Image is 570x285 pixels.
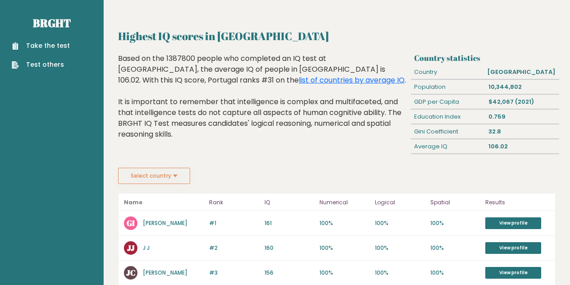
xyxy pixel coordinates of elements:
[411,95,485,109] div: GDP per Capita
[375,269,425,277] p: 100%
[319,269,369,277] p: 100%
[12,60,70,69] a: Test others
[209,197,259,208] p: Rank
[485,80,559,94] div: 10,344,802
[411,139,485,154] div: Average IQ
[485,217,541,229] a: View profile
[430,197,480,208] p: Spatial
[485,110,559,124] div: 0.759
[319,197,369,208] p: Numerical
[143,244,150,252] a: J J
[411,80,485,94] div: Population
[411,124,485,139] div: Gini Coefficient
[411,65,484,79] div: Country
[127,218,135,228] text: GI
[127,243,135,253] text: JJ
[414,53,556,63] h3: Country statistics
[430,219,480,227] p: 100%
[264,197,315,208] p: IQ
[375,219,425,227] p: 100%
[375,197,425,208] p: Logical
[485,95,559,109] div: $42,067 (2021)
[12,41,70,51] a: Take the test
[430,269,480,277] p: 100%
[33,16,71,30] a: Brght
[143,269,187,276] a: [PERSON_NAME]
[264,219,315,227] p: 161
[485,242,541,254] a: View profile
[430,244,480,252] p: 100%
[319,244,369,252] p: 100%
[118,28,556,44] h2: Highest IQ scores in [GEOGRAPHIC_DATA]
[485,139,559,154] div: 106.02
[118,53,407,153] div: Based on the 1387800 people who completed an IQ test at [GEOGRAPHIC_DATA], the average IQ of peop...
[484,65,559,79] div: [GEOGRAPHIC_DATA]
[375,244,425,252] p: 100%
[299,75,405,85] a: list of countries by average IQ
[485,267,541,279] a: View profile
[118,168,190,184] button: Select country
[209,269,259,277] p: #3
[143,219,187,227] a: [PERSON_NAME]
[411,110,485,124] div: Education Index
[209,219,259,227] p: #1
[485,124,559,139] div: 32.8
[209,244,259,252] p: #2
[264,244,315,252] p: 160
[319,219,369,227] p: 100%
[124,198,142,206] b: Name
[485,197,550,208] p: Results
[264,269,315,277] p: 156
[126,267,136,278] text: JC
